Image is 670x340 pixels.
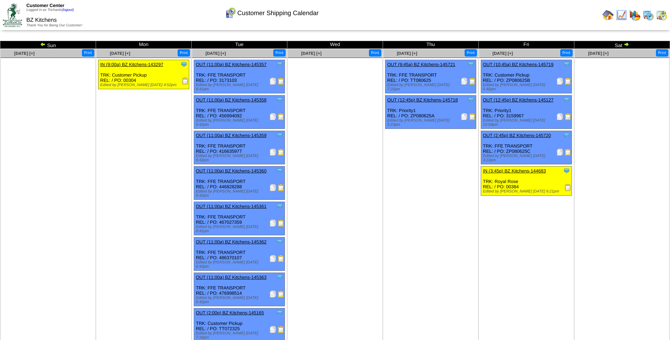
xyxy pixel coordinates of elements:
[194,60,285,93] div: TRK: FFE TRANSPORT REL: / PO: 3173103
[277,184,285,191] img: Bill of Lading
[269,78,276,85] img: Packing Slip
[492,51,513,56] a: [DATE] [+]
[564,184,572,191] img: Receiving Document
[196,310,264,315] a: OUT (2:00p) BZ Kitchens-145165
[602,9,614,21] img: home.gif
[196,260,285,269] div: Edited by [PERSON_NAME] [DATE] 6:43pm
[269,220,276,227] img: Packing Slip
[276,203,283,210] img: Tooltip
[40,41,46,47] img: arrowleft.gif
[483,118,572,127] div: Edited by [PERSON_NAME] [DATE] 10:04pm
[461,113,468,120] img: Packing Slip
[387,83,476,91] div: Edited by [PERSON_NAME] [DATE] 7:25pm
[467,61,474,68] img: Tooltip
[465,49,477,57] button: Print
[574,41,670,49] td: Sat
[269,326,276,333] img: Packing Slip
[194,131,285,164] div: TRK: FFE TRANSPORT REL: / PO: 416635977
[276,96,283,103] img: Tooltip
[194,237,285,271] div: TRK: FFE TRANSPORT REL: / PO: 486370107
[196,239,267,244] a: OUT (11:00a) BZ Kitchens-145362
[560,49,573,57] button: Print
[269,290,276,297] img: Packing Slip
[481,166,572,196] div: TRK: Royal Rose REL: / PO: 00384
[483,62,554,67] a: OUT (10:45a) BZ Kitchens-145719
[276,238,283,245] img: Tooltip
[287,41,383,49] td: Wed
[276,309,283,316] img: Tooltip
[196,62,267,67] a: OUT (11:00a) BZ Kitchens-145357
[276,167,283,174] img: Tooltip
[467,96,474,103] img: Tooltip
[277,113,285,120] img: Bill of Lading
[3,3,22,27] img: ZoRoCo_Logo(Green%26Foil)%20jpg.webp
[180,61,187,68] img: Tooltip
[461,78,468,85] img: Packing Slip
[225,7,236,19] img: calendarcustomer.gif
[563,96,570,103] img: Tooltip
[276,132,283,139] img: Tooltip
[196,118,285,127] div: Edited by [PERSON_NAME] [DATE] 6:42pm
[277,78,285,85] img: Bill of Lading
[301,51,321,56] span: [DATE] [+]
[196,204,267,209] a: OUT (11:00a) BZ Kitchens-145361
[26,17,57,23] span: BZ Kitchens
[469,78,476,85] img: Bill of Lading
[205,51,226,56] a: [DATE] [+]
[196,275,267,280] a: OUT (11:00a) BZ Kitchens-145363
[196,331,285,340] div: Edited by [PERSON_NAME] [DATE] 7:16pm
[98,60,189,89] div: TRK: Customer Pickup REL: / PO: 00304
[276,61,283,68] img: Tooltip
[100,62,163,67] a: IN (9:00a) BZ Kitchens-143297
[269,149,276,156] img: Packing Slip
[276,274,283,281] img: Tooltip
[556,78,563,85] img: Packing Slip
[564,149,572,156] img: Bill of Lading
[62,8,74,12] a: (logout)
[196,225,285,233] div: Edited by [PERSON_NAME] [DATE] 6:41pm
[469,113,476,120] img: Bill of Lading
[277,149,285,156] img: Bill of Lading
[269,113,276,120] img: Packing Slip
[483,133,551,138] a: OUT (2:45p) BZ Kitchens-145720
[196,168,267,174] a: OUT (11:00a) BZ Kitchens-145360
[483,97,554,103] a: OUT (12:45p) BZ Kitchens-145127
[182,78,189,85] img: Receiving Document
[196,97,267,103] a: OUT (11:00a) BZ Kitchens-145358
[369,49,381,57] button: Print
[277,255,285,262] img: Bill of Lading
[616,9,627,21] img: line_graph.gif
[14,51,34,56] a: [DATE] [+]
[556,113,563,120] img: Packing Slip
[100,83,189,87] div: Edited by [PERSON_NAME] [DATE] 4:52pm
[196,83,285,91] div: Edited by [PERSON_NAME] [DATE] 6:41pm
[483,168,546,174] a: IN (3:45p) BZ Kitchens-144683
[483,83,572,91] div: Edited by [PERSON_NAME] [DATE] 5:40pm
[178,49,190,57] button: Print
[277,220,285,227] img: Bill of Lading
[110,51,130,56] a: [DATE] [+]
[629,9,640,21] img: graph.gif
[483,154,572,162] div: Edited by [PERSON_NAME] [DATE] 3:22pm
[383,41,479,49] td: Thu
[269,184,276,191] img: Packing Slip
[588,51,608,56] span: [DATE] [+]
[26,24,82,27] span: Thank You for Being Our Customer!
[656,49,668,57] button: Print
[0,41,96,49] td: Sun
[483,189,572,194] div: Edited by [PERSON_NAME] [DATE] 6:21pm
[277,326,285,333] img: Bill of Lading
[397,51,417,56] a: [DATE] [+]
[194,96,285,129] div: TRK: FFE TRANSPORT REL: / PO: 456994092
[196,154,285,162] div: Edited by [PERSON_NAME] [DATE] 6:42pm
[273,49,286,57] button: Print
[277,290,285,297] img: Bill of Lading
[385,60,476,93] div: TRK: FFE TRANSPORT REL: / PO: TT080625
[96,41,192,49] td: Mon
[194,202,285,235] div: TRK: FFE TRANSPORT REL: / PO: 467027359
